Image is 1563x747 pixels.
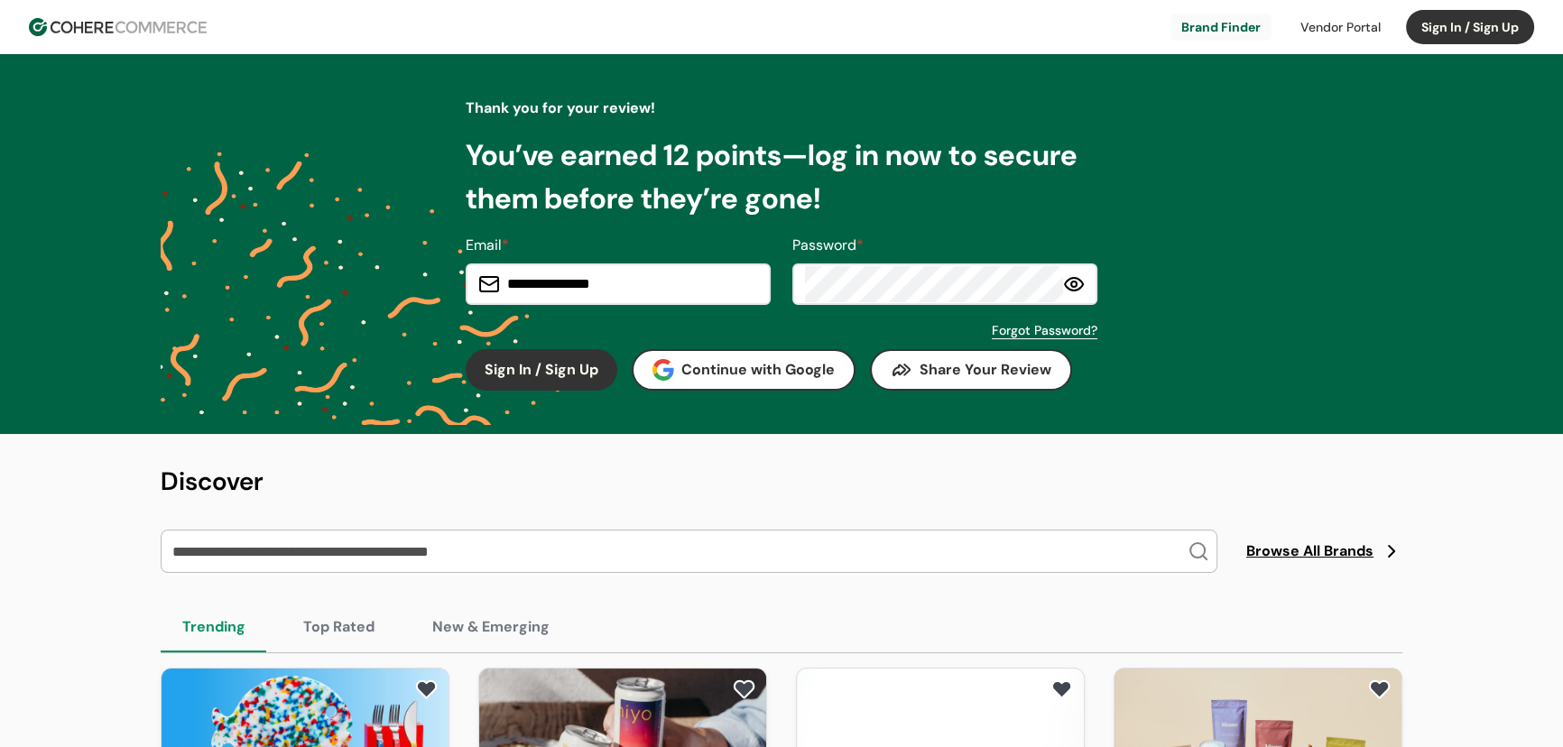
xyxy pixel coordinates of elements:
p: Thank you for your review! [466,97,1097,119]
button: Share Your Review [870,349,1072,391]
button: Trending [161,602,267,652]
span: Browse All Brands [1246,540,1373,562]
div: Continue with Google [652,359,835,381]
span: Discover [161,465,264,498]
a: Forgot Password? [992,321,1097,340]
span: Password [792,235,856,254]
button: Sign In / Sign Up [466,349,617,391]
button: add to favorite [1364,676,1394,703]
button: Top Rated [282,602,396,652]
a: Browse All Brands [1246,540,1402,562]
img: Cohere Logo [29,18,207,36]
button: add to favorite [1047,676,1077,703]
button: Continue with Google [632,349,855,391]
button: Sign In / Sign Up [1406,10,1534,44]
button: add to favorite [729,676,759,703]
button: New & Emerging [411,602,571,652]
button: add to favorite [412,676,441,703]
span: Email [466,235,502,254]
p: You’ve earned 12 points—log in now to secure them before they’re gone! [466,134,1097,220]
